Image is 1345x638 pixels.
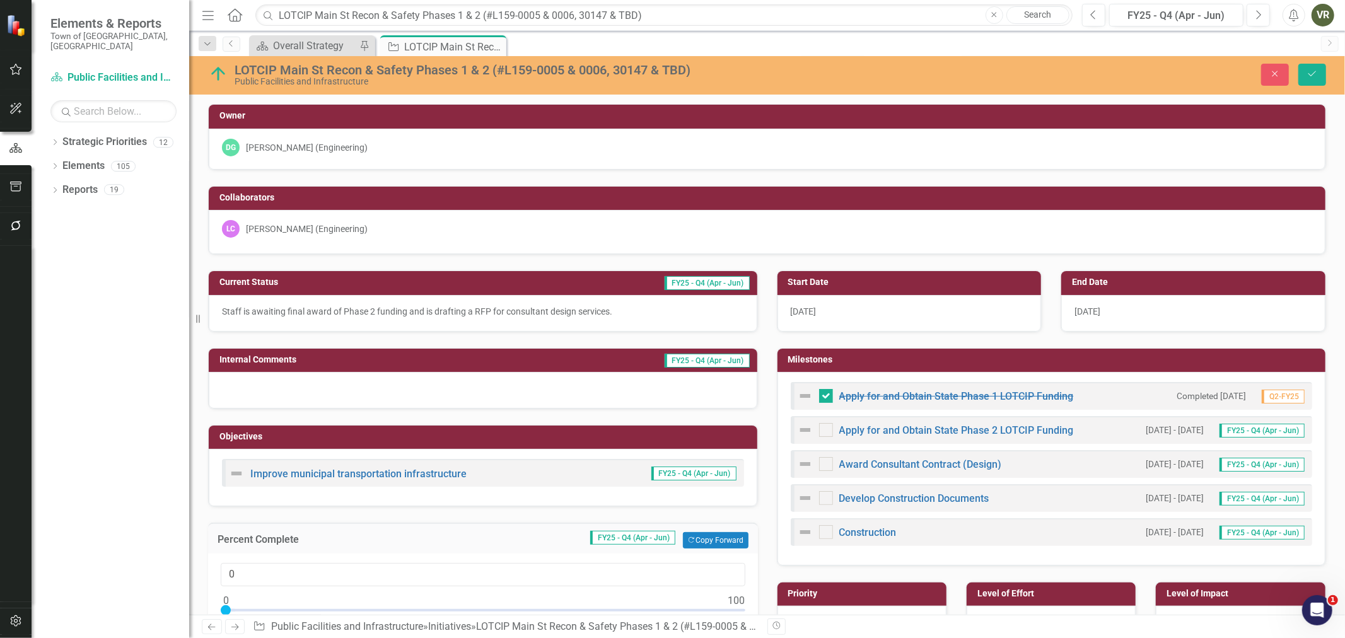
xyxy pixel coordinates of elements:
small: Town of [GEOGRAPHIC_DATA], [GEOGRAPHIC_DATA] [50,31,177,52]
img: Not Defined [798,388,813,403]
img: On Target [208,64,228,84]
span: FY25 - Q4 (Apr - Jun) [651,467,737,480]
h3: Objectives [219,432,751,441]
a: Construction [839,526,897,538]
input: Search ClearPoint... [255,4,1073,26]
a: Initiatives [428,620,471,632]
div: LOTCIP Main St Recon & Safety Phases 1 & 2 (#L159-0005 & 0006, 30147 & TBD) [235,63,838,77]
div: LOTCIP Main St Recon & Safety Phases 1 & 2 (#L159-0005 & 0006, 30147 & TBD) [476,620,839,632]
span: 1 [1328,595,1338,605]
a: Apply for and Obtain State Phase 1 LOTCIP Funding [839,390,1074,402]
div: 19 [104,185,124,195]
span: FY25 - Q4 (Apr - Jun) [665,354,750,368]
div: DG [222,139,240,156]
small: [DATE] - [DATE] [1146,424,1204,436]
a: Search [1006,6,1069,24]
a: Public Facilities and Infrastructure [50,71,177,85]
h3: Owner [219,111,1319,120]
span: FY25 - Q4 (Apr - Jun) [590,531,675,545]
h3: Priority [788,589,940,598]
h3: Internal Comments [219,355,470,364]
a: Reports [62,183,98,197]
small: Completed [DATE] [1177,390,1246,402]
h3: Start Date [788,277,1035,287]
small: [DATE] - [DATE] [1146,526,1204,538]
div: LOTCIP Main St Recon & Safety Phases 1 & 2 (#L159-0005 & 0006, 30147 & TBD) [404,39,503,55]
div: 12 [153,137,173,148]
a: Improve municipal transportation infrastructure [250,468,467,480]
h3: Current Status [219,277,434,287]
span: Elements & Reports [50,16,177,31]
span: FY25 - Q4 (Apr - Jun) [1220,526,1305,540]
small: [DATE] - [DATE] [1146,458,1204,470]
span: [DATE] [791,306,817,316]
h3: Percent Complete [218,534,398,545]
button: Copy Forward [683,532,748,548]
a: Develop Construction Documents [839,492,989,504]
div: FY25 - Q4 (Apr - Jun) [1114,8,1239,23]
a: Public Facilities and Infrastructure [271,620,423,632]
img: Not Defined [798,422,813,438]
span: [DATE] [1074,306,1100,316]
div: Overall Strategy [273,38,356,54]
div: [PERSON_NAME] (Engineering) [246,223,368,235]
a: Award Consultant Contract (Design) [839,458,1002,470]
a: Strategic Priorities [62,135,147,149]
img: ClearPoint Strategy [6,14,28,36]
div: 105 [111,161,136,171]
h3: Level of Impact [1167,589,1319,598]
iframe: Intercom live chat [1302,595,1332,625]
h3: Level of Effort [977,589,1129,598]
a: Elements [62,159,105,173]
h3: Milestones [788,355,1320,364]
span: FY25 - Q4 (Apr - Jun) [1220,424,1305,438]
button: FY25 - Q4 (Apr - Jun) [1109,4,1243,26]
span: FY25 - Q4 (Apr - Jun) [665,276,750,290]
button: VR [1312,4,1334,26]
a: Overall Strategy [252,38,356,54]
div: » » [253,620,757,634]
input: Search Below... [50,100,177,122]
div: LC [222,220,240,238]
div: [PERSON_NAME] (Engineering) [246,141,368,154]
h3: End Date [1072,277,1319,287]
span: FY25 - Q4 (Apr - Jun) [1220,458,1305,472]
span: Q2-FY25 [1262,390,1305,403]
small: [DATE] - [DATE] [1146,492,1204,504]
p: Staff is awaiting final award of Phase 2 funding and is drafting a RFP for consultant design serv... [222,305,744,318]
a: Apply for and Obtain State Phase 2 LOTCIP Funding [839,424,1074,436]
img: Not Defined [798,525,813,540]
img: Not Defined [229,466,244,481]
h3: Collaborators [219,193,1319,202]
div: Public Facilities and Infrastructure [235,77,838,86]
span: FY25 - Q4 (Apr - Jun) [1220,492,1305,506]
img: Not Defined [798,490,813,506]
img: Not Defined [798,456,813,472]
